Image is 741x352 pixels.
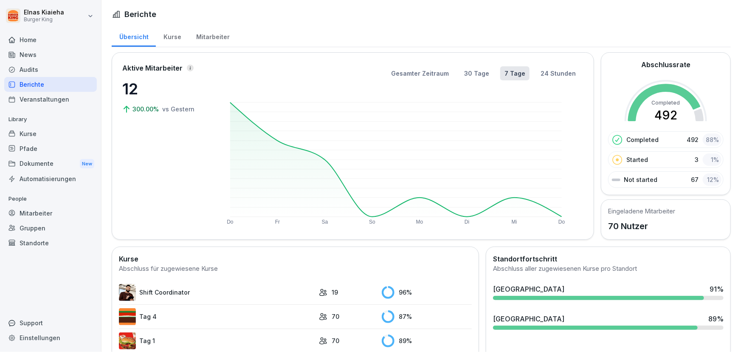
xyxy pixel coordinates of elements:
[119,332,315,349] a: Tag 1
[332,312,339,321] p: 70
[608,220,675,233] p: 70 Nutzer
[4,171,97,186] a: Automatisierungen
[119,308,136,325] img: a35kjdk9hf9utqmhbz0ibbvi.png
[4,92,97,107] a: Veranstaltungen
[322,219,328,225] text: Sa
[4,206,97,221] a: Mitarbeiter
[122,63,183,73] p: Aktive Mitarbeiter
[493,254,724,264] h2: Standortfortschritt
[4,236,97,250] a: Standorte
[119,308,315,325] a: Tag 4
[624,175,657,184] p: Not started
[608,207,675,216] h5: Eingeladene Mitarbeiter
[119,264,472,274] div: Abschluss für zugewiesene Kurse
[703,173,721,186] div: 12 %
[382,286,472,299] div: 96 %
[4,47,97,62] a: News
[332,336,339,345] p: 70
[162,105,194,114] p: vs Gestern
[500,66,530,80] button: 7 Tage
[4,156,97,172] a: DokumenteNew
[641,60,690,70] h2: Abschlussrate
[4,126,97,141] a: Kurse
[416,219,423,225] text: Mo
[4,156,97,172] div: Dokumente
[4,32,97,47] a: Home
[24,9,64,16] p: Elnas Kiaieha
[4,113,97,126] p: Library
[708,314,724,324] div: 89 %
[112,25,156,47] a: Übersicht
[132,105,161,114] p: 300.00%
[119,332,136,349] img: kxzo5hlrfunza98hyv09v55a.png
[119,254,472,264] h2: Kurse
[156,25,189,47] a: Kurse
[4,330,97,345] a: Einstellungen
[512,219,517,225] text: Mi
[695,155,699,164] p: 3
[4,221,97,236] a: Gruppen
[536,66,580,80] button: 24 Stunden
[493,284,564,294] div: [GEOGRAPHIC_DATA]
[227,219,234,225] text: Do
[626,155,648,164] p: Started
[490,281,727,304] a: [GEOGRAPHIC_DATA]91%
[387,66,453,80] button: Gesamter Zeitraum
[687,135,699,144] p: 492
[24,17,64,23] p: Burger King
[369,219,375,225] text: So
[189,25,237,47] a: Mitarbeiter
[4,315,97,330] div: Support
[703,133,721,146] div: 88 %
[119,284,136,301] img: q4kvd0p412g56irxfxn6tm8s.png
[460,66,493,80] button: 30 Tage
[275,219,280,225] text: Fr
[626,135,659,144] p: Completed
[332,288,338,297] p: 19
[493,314,564,324] div: [GEOGRAPHIC_DATA]
[4,77,97,92] a: Berichte
[124,9,156,20] h1: Berichte
[4,62,97,77] a: Audits
[80,159,94,169] div: New
[493,264,724,274] div: Abschluss aller zugewiesenen Kurse pro Standort
[691,175,699,184] p: 67
[559,219,566,225] text: Do
[710,284,724,294] div: 91 %
[382,310,472,323] div: 87 %
[490,310,727,333] a: [GEOGRAPHIC_DATA]89%
[382,335,472,347] div: 89 %
[4,141,97,156] a: Pfade
[122,77,207,100] p: 12
[4,192,97,206] p: People
[703,153,721,166] div: 1 %
[465,219,469,225] text: Di
[119,284,315,301] a: Shift Coordinator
